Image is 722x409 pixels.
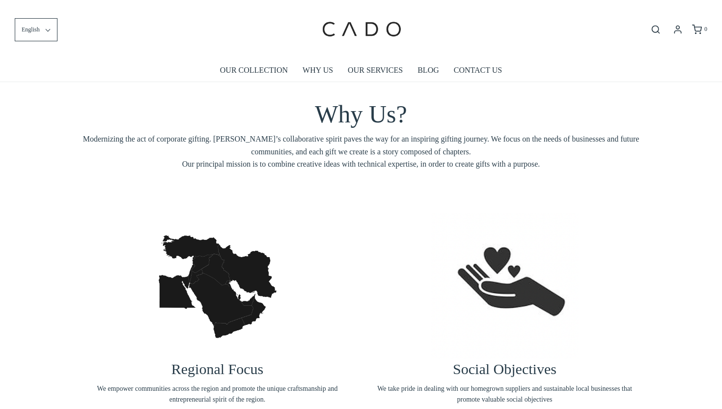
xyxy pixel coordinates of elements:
[431,213,579,359] img: screenshot-20220704-at-063057-1657197187002_1200x.png
[220,59,288,82] a: OUR COLLECTION
[454,59,502,82] a: CONTACT US
[315,100,407,128] span: Why Us?
[15,18,57,41] button: English
[171,361,264,377] span: Regional Focus
[22,25,40,34] span: English
[417,59,439,82] a: BLOG
[81,383,354,406] span: We empower communities across the region and promote the unique craftsmanship and entrepreneurial...
[704,26,707,32] span: 0
[81,133,641,171] span: Modernizing the act of corporate gifting. [PERSON_NAME]’s collaborative spirit paves the way for ...
[453,361,556,377] span: Social Objectives
[691,25,707,34] a: 0
[319,7,403,52] img: cadogifting
[368,383,641,406] span: We take pride in dealing with our homegrown suppliers and sustainable local businesses that promo...
[647,24,665,35] button: Open search bar
[348,59,403,82] a: OUR SERVICES
[303,59,333,82] a: WHY US
[144,213,291,360] img: vecteezy_vectorillustrationoftheblackmapofmiddleeastonwhite_-1657197150892_1200x.jpg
